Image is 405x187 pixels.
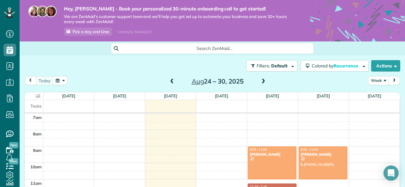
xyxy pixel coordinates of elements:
button: Week [368,76,389,85]
button: today [36,76,53,85]
a: [DATE] [215,93,228,98]
span: 9:00 - 11:00 [250,147,267,152]
div: [PERSON_NAME] [301,152,346,157]
img: jorge-587dff0eeaa6aab1f244e6dc62b8924c3b6ad411094392a53c71c6c4a576187d.jpg [37,6,48,17]
span: Recurrence [333,63,359,69]
span: Tasks [30,103,42,109]
button: Colored byRecurrence [301,60,369,72]
span: New [9,142,18,148]
a: [DATE] [164,93,178,98]
div: I already booked it [113,28,155,36]
h2: 24 – 30, 2025 [178,78,257,85]
a: Pick a day and time [64,28,112,36]
span: 9:00 - 11:00 [301,147,318,152]
span: 7am [33,115,42,120]
a: [DATE] [368,93,381,98]
button: Filters: Default [246,60,297,72]
span: 11am [30,181,42,186]
button: Actions [371,60,400,72]
a: [DATE] [317,93,330,98]
img: michelle-19f622bdf1676172e81f8f8fba1fb50e276960ebfe0243fe18214015130c80e4.jpg [45,6,57,17]
span: 10am [30,164,42,169]
div: [PERSON_NAME] [250,152,295,157]
span: We are ZenMaid’s customer support team and we’ll help you get set up to automate your business an... [64,14,291,25]
span: Colored by [312,63,360,69]
span: Pick a day and time [72,29,109,34]
strong: Hey, [PERSON_NAME] - Book your personalized 30-minute onboarding call to get started! [64,6,291,12]
span: Filters: [257,63,270,69]
div: Open Intercom Messenger [383,165,399,181]
a: [DATE] [266,93,279,98]
a: [DATE] [113,93,127,98]
a: Filters: Default [243,60,297,72]
a: [DATE] [62,93,76,98]
img: maria-72a9807cf96188c08ef61303f053569d2e2a8a1cde33d635c8a3ac13582a053d.jpg [28,6,40,17]
span: 9am [33,148,42,153]
span: Aug [192,77,204,85]
span: 8am [33,131,42,136]
span: Default [271,63,288,69]
button: next [388,76,400,85]
button: prev [24,76,36,85]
